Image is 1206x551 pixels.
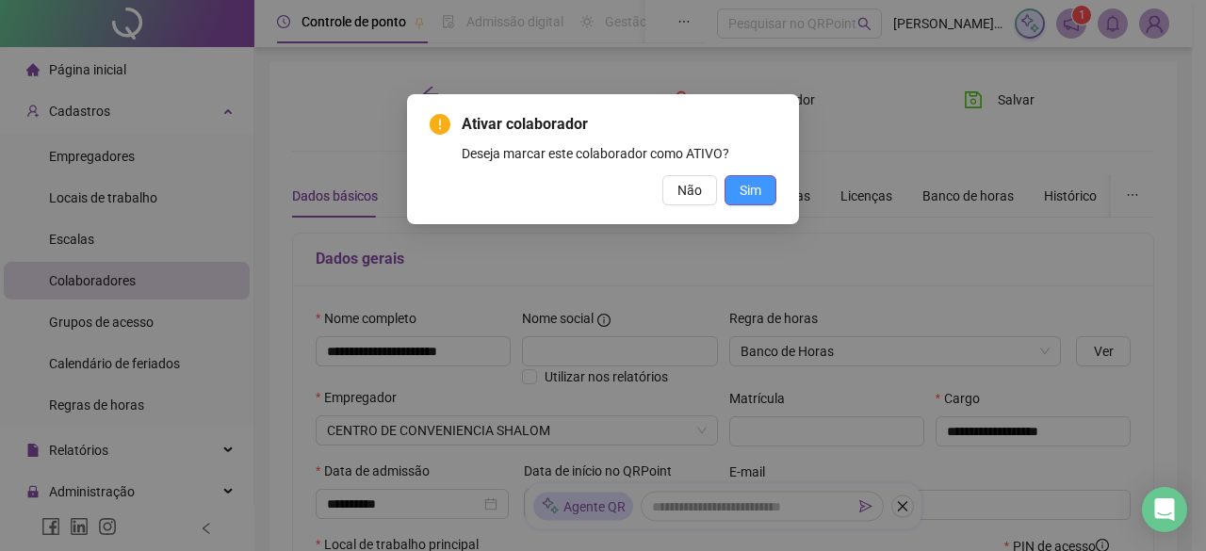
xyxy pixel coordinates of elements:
[725,175,776,205] button: Sim
[462,143,776,164] div: Deseja marcar este colaborador como ATIVO?
[662,175,717,205] button: Não
[740,180,761,201] span: Sim
[677,180,702,201] span: Não
[430,114,450,135] span: exclamation-circle
[1142,487,1187,532] div: Open Intercom Messenger
[462,113,776,136] span: Ativar colaborador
